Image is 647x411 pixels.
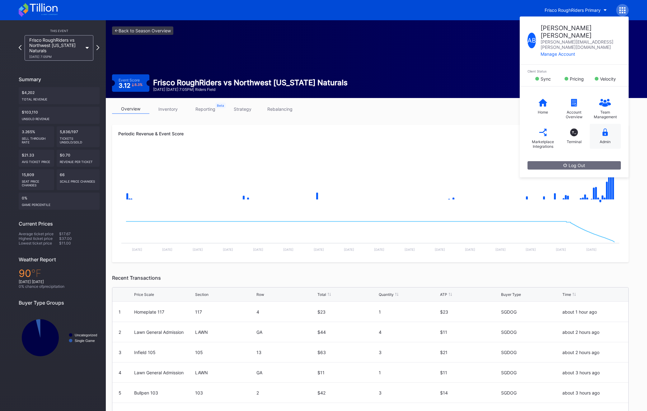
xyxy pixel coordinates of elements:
button: Log Out [527,161,621,170]
div: [DATE] [DATE] 7:05PM | Riders Field [153,87,348,92]
a: reporting [187,104,224,114]
div: Game percentile [22,200,96,207]
div: 0% [19,193,100,210]
div: about 3 hours ago [562,370,622,375]
a: overview [112,104,149,114]
div: Tickets Unsold/Sold [60,134,96,144]
div: [PERSON_NAME] [PERSON_NAME] [541,24,621,39]
div: about 2 hours ago [562,329,622,335]
div: Lowest ticket price [19,241,59,245]
div: SGDOG [501,309,561,315]
div: about 3 hours ago [562,390,622,395]
div: 13 [256,350,316,355]
text: [DATE] [192,248,203,251]
div: Row [256,292,264,297]
a: strategy [224,104,261,114]
div: 4 [119,370,121,375]
div: about 2 hours ago [562,350,622,355]
text: [DATE] [434,248,445,251]
a: <-Back to Season Overview [112,26,173,35]
div: $0.70 [57,150,100,167]
div: 105 [195,350,255,355]
button: Frisco RoughRiders Primary [540,4,612,16]
div: Sync [541,76,551,82]
div: 3 [119,350,121,355]
div: Price Scale [134,292,154,297]
text: [DATE] [162,248,172,251]
div: T_ [570,128,578,136]
div: $11 [440,370,500,375]
text: [DATE] [465,248,475,251]
div: Current Prices [19,221,100,227]
div: $21.33 [19,150,54,167]
div: $37.00 [59,236,100,241]
div: 3.265% [19,126,54,147]
text: [DATE] [313,248,324,251]
div: scale price changes [60,177,96,183]
div: 3 [379,350,438,355]
div: $23 [440,309,500,315]
div: Velocity [600,76,616,82]
div: SGDOG [501,350,561,355]
div: 15,809 [19,169,54,190]
div: SGDOG [501,370,561,375]
div: SGDOG [501,329,561,335]
div: Section [195,292,209,297]
div: $11 [440,329,500,335]
span: ℉ [31,267,41,279]
div: ATP [440,292,447,297]
text: [DATE] [374,248,384,251]
svg: Chart title [19,311,100,365]
div: GA [256,370,316,375]
div: Quantity [379,292,394,297]
div: 2 [256,390,316,395]
div: Time [562,292,571,297]
div: [PERSON_NAME][EMAIL_ADDRESS][PERSON_NAME][DOMAIN_NAME] [541,39,621,50]
a: inventory [149,104,187,114]
div: Revenue per ticket [60,157,96,164]
div: This Event [19,29,100,33]
div: $11 [317,370,377,375]
text: [DATE] [586,248,596,251]
div: 5 [119,390,121,395]
div: Frisco RoughRiders vs Northwest [US_STATE] Naturals [29,37,83,58]
div: $21 [440,350,500,355]
div: Avg ticket price [22,157,51,164]
text: [DATE] [132,248,142,251]
div: Weather Report [19,256,100,263]
div: $23 [317,309,377,315]
div: Lawn General Admission [134,370,194,375]
div: SGDOG [501,390,561,395]
text: [DATE] [525,248,536,251]
svg: Chart title [118,209,622,256]
div: 90 [19,267,100,279]
text: [DATE] [495,248,505,251]
div: 4 [379,329,438,335]
div: Marketplace Integrations [531,139,556,149]
text: [DATE] [556,248,566,251]
div: 3 [379,390,438,395]
div: Frisco RoughRiders Primary [545,7,601,13]
div: [DATE] [DATE] [19,279,100,284]
div: 1 [379,309,438,315]
text: [DATE] [223,248,233,251]
div: 3.12 [119,82,143,89]
div: Home [538,110,548,114]
div: $103,110 [19,107,100,124]
div: seat price changes [22,177,51,187]
div: Bullpen 103 [134,390,194,395]
div: 103 [195,390,255,395]
div: 5,836/197 [57,126,100,147]
div: Total Revenue [22,95,96,101]
div: Pricing [570,76,584,82]
svg: Chart title [118,147,622,209]
div: 117 [195,309,255,315]
div: GA [256,329,316,335]
div: A B [527,33,536,48]
div: Frisco RoughRiders vs Northwest [US_STATE] Naturals [153,78,348,87]
div: Account Overview [562,110,587,119]
div: Admin [600,139,611,144]
div: Recent Transactions [112,275,629,281]
a: rebalancing [261,104,299,114]
div: Buyer Type Groups [19,300,100,306]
